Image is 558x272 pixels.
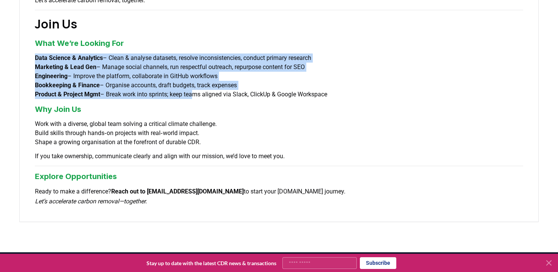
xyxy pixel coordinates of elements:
[35,82,100,89] strong: Bookkeeping & Finance
[35,38,523,49] h3: What We’re Looking For
[35,53,523,63] li: – Clean & analyse datasets, resolve inconsistencies, conduct primary research
[35,198,147,205] em: Let’s accelerate carbon removal—together.
[35,54,103,61] strong: Data Science & Analytics
[35,138,523,147] li: Shape a growing organisation at the forefront of durable CDR.
[35,81,523,90] li: – Organise accounts, draft budgets, track expenses
[35,151,523,161] p: If you take ownership, communicate clearly and align with our mission, we’d love to meet you.
[35,129,523,138] li: Build skills through hands‑on projects with real‑world impact.
[111,188,244,195] strong: Reach out to [EMAIL_ADDRESS][DOMAIN_NAME]
[35,15,523,33] h2: Join Us
[35,72,68,80] strong: Engineering
[35,119,523,129] li: Work with a diverse, global team solving a critical climate challenge.
[35,171,523,182] h3: Explore Opportunities
[35,72,523,81] li: – Improve the platform, collaborate in GitHub workflows
[35,63,523,72] li: – Manage social channels, run respectful outreach, repurpose content for SEO
[35,90,523,99] li: – Break work into sprints; keep teams aligned via Slack, ClickUp & Google Workspace
[35,104,523,115] h3: Why Join Us
[35,91,100,98] strong: Product & Project Mgmt
[35,63,96,71] strong: Marketing & Lead Gen
[35,187,523,206] p: Ready to make a difference? to start your [DOMAIN_NAME] journey.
